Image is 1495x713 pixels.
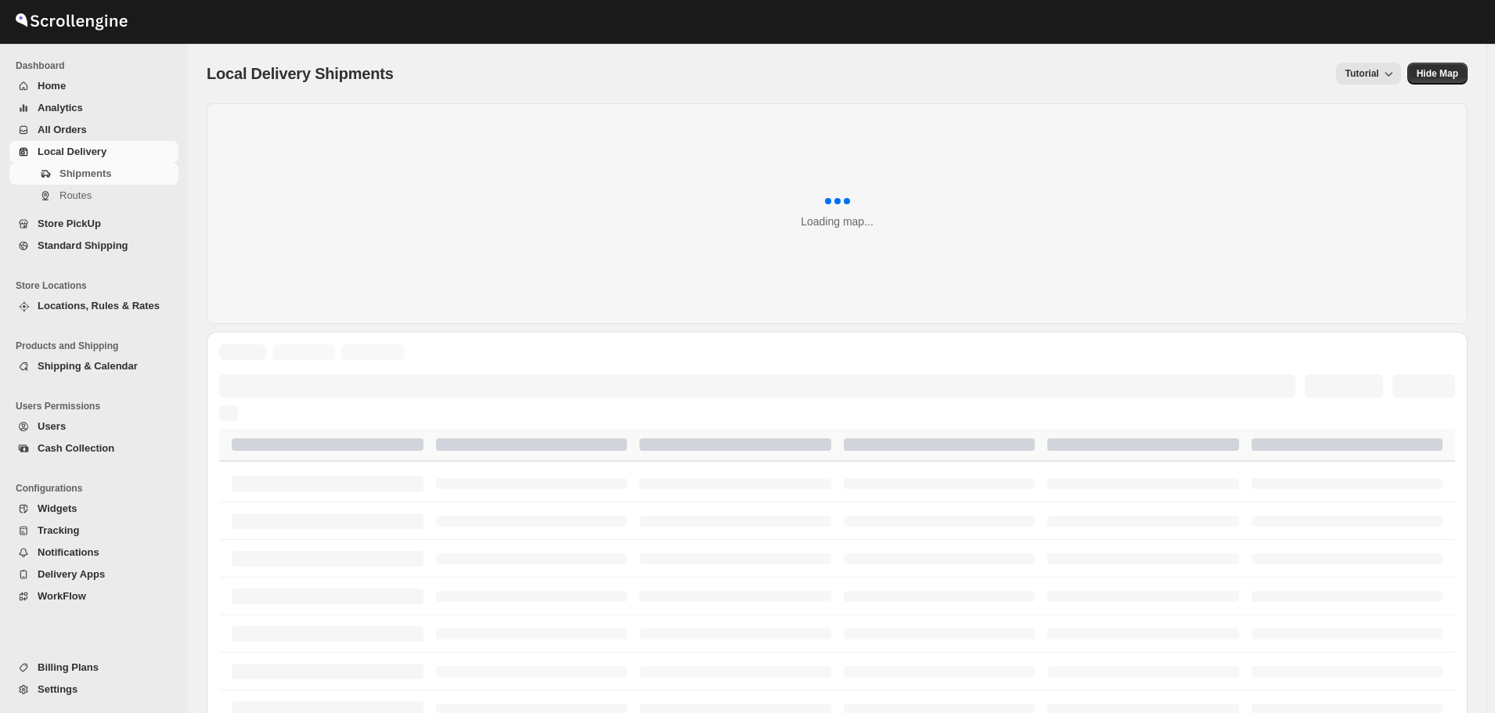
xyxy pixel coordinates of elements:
span: Configurations [16,482,180,495]
span: Shipments [59,167,111,179]
span: Settings [38,683,77,695]
button: Users [9,416,178,438]
span: WorkFlow [38,590,86,602]
button: Shipping & Calendar [9,355,178,377]
button: Tutorial [1336,63,1401,85]
button: All Orders [9,119,178,141]
span: Routes [59,189,92,201]
span: Standard Shipping [38,239,128,251]
button: Map action label [1407,63,1468,85]
button: WorkFlow [9,585,178,607]
span: All Orders [38,124,87,135]
span: Store PickUp [38,218,101,229]
span: Dashboard [16,59,180,72]
span: Cash Collection [38,442,114,454]
span: Widgets [38,502,77,514]
span: Billing Plans [38,661,99,673]
span: Tutorial [1345,68,1379,79]
button: Tracking [9,520,178,542]
span: Analytics [38,102,83,113]
button: Analytics [9,97,178,119]
button: Widgets [9,498,178,520]
button: Shipments [9,163,178,185]
span: Home [38,80,66,92]
button: Routes [9,185,178,207]
span: Store Locations [16,279,180,292]
button: Home [9,75,178,97]
span: Locations, Rules & Rates [38,300,160,311]
button: Settings [9,679,178,700]
span: Hide Map [1417,67,1458,80]
span: Products and Shipping [16,340,180,352]
button: Cash Collection [9,438,178,459]
span: Local Delivery [38,146,106,157]
button: Notifications [9,542,178,564]
span: Tracking [38,524,79,536]
span: Users [38,420,66,432]
span: Shipping & Calendar [38,360,138,372]
span: Local Delivery Shipments [207,65,394,82]
button: Locations, Rules & Rates [9,295,178,317]
div: Loading map... [801,214,874,229]
button: Delivery Apps [9,564,178,585]
button: Billing Plans [9,657,178,679]
span: Delivery Apps [38,568,105,580]
span: Notifications [38,546,99,558]
span: Users Permissions [16,400,180,412]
